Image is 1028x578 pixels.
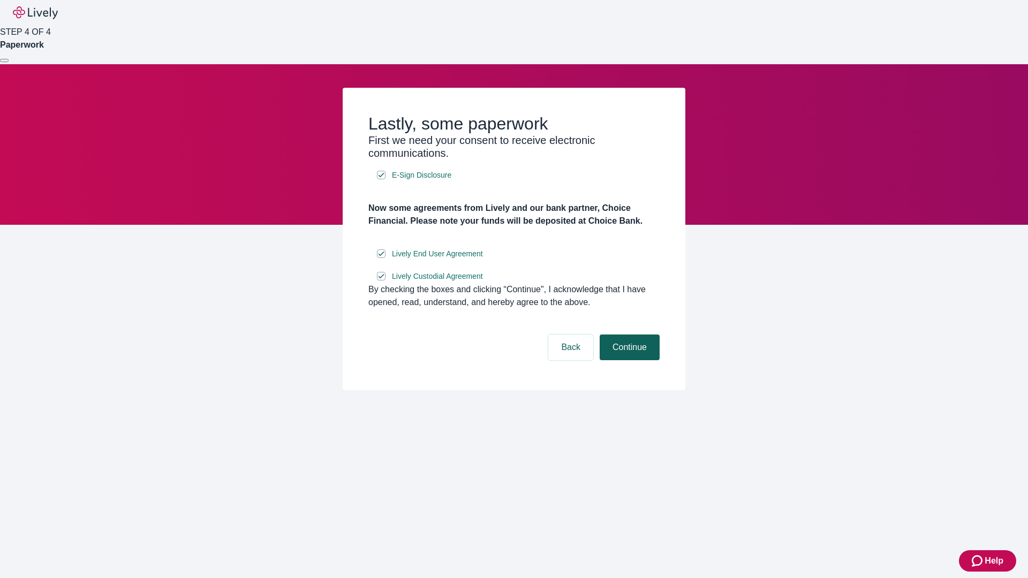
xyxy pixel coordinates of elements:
img: Lively [13,6,58,19]
svg: Zendesk support icon [972,554,985,567]
button: Back [548,334,593,360]
a: e-sign disclosure document [390,169,453,182]
h3: First we need your consent to receive electronic communications. [368,134,660,159]
h4: Now some agreements from Lively and our bank partner, Choice Financial. Please note your funds wi... [368,202,660,227]
a: e-sign disclosure document [390,247,485,261]
span: Lively Custodial Agreement [392,271,483,282]
button: Continue [600,334,660,360]
div: By checking the boxes and clicking “Continue", I acknowledge that I have opened, read, understand... [368,283,660,309]
span: E-Sign Disclosure [392,170,451,181]
button: Zendesk support iconHelp [959,550,1016,572]
span: Help [985,554,1003,567]
span: Lively End User Agreement [392,248,483,260]
a: e-sign disclosure document [390,270,485,283]
h2: Lastly, some paperwork [368,113,660,134]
